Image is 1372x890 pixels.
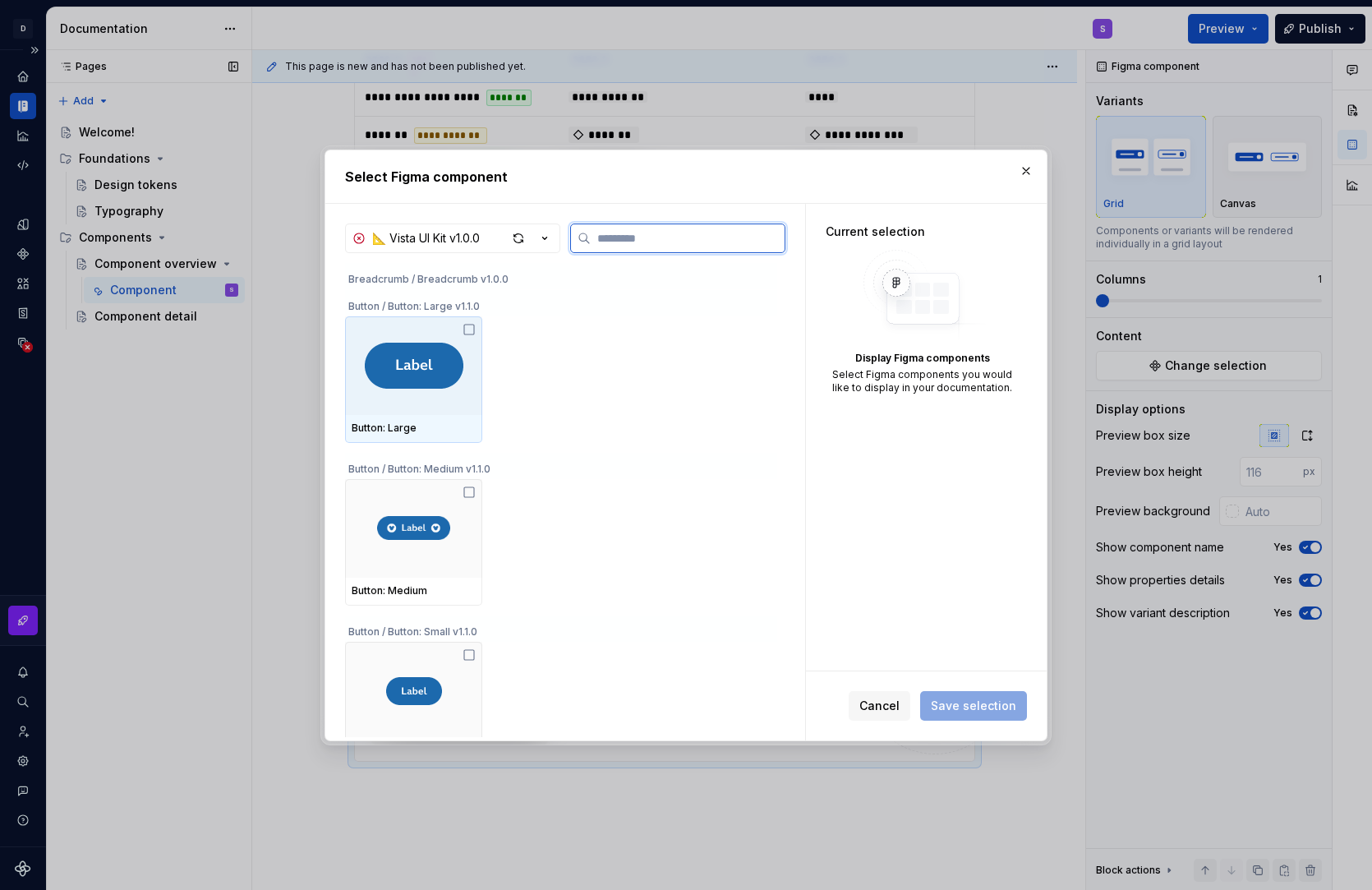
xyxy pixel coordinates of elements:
div: Select Figma components you would like to display in your documentation. [826,368,1019,394]
div: 📐 Vista UI Kit v1.0.0 [372,230,480,247]
div: Button / Button: Large v1.1.0 [345,290,777,316]
div: Button / Button: Medium v1.1.0 [345,453,777,479]
div: Button: Large [352,422,476,435]
div: Breadcrumb / Breadcrumb v1.0.0 [345,263,777,289]
span: Cancel [859,698,900,714]
button: Cancel [849,691,910,721]
div: Button / Button: Small v1.1.0 [345,616,777,642]
h2: Select Figma component [345,167,1027,187]
div: Current selection [826,224,1019,240]
div: Button: Medium [352,584,476,597]
div: Display Figma components [826,352,1019,365]
button: 📐 Vista UI Kit v1.0.0 [345,224,560,253]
